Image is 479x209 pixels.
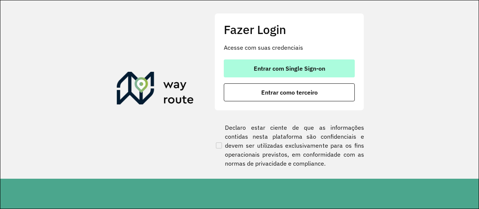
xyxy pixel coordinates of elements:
img: Roteirizador AmbevTech [117,72,194,108]
h2: Fazer Login [224,22,355,37]
span: Entrar como terceiro [261,89,318,95]
span: Entrar com Single Sign-on [254,65,325,71]
button: button [224,59,355,77]
p: Acesse com suas credenciais [224,43,355,52]
label: Declaro estar ciente de que as informações contidas nesta plataforma são confidenciais e devem se... [214,123,364,168]
button: button [224,83,355,101]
